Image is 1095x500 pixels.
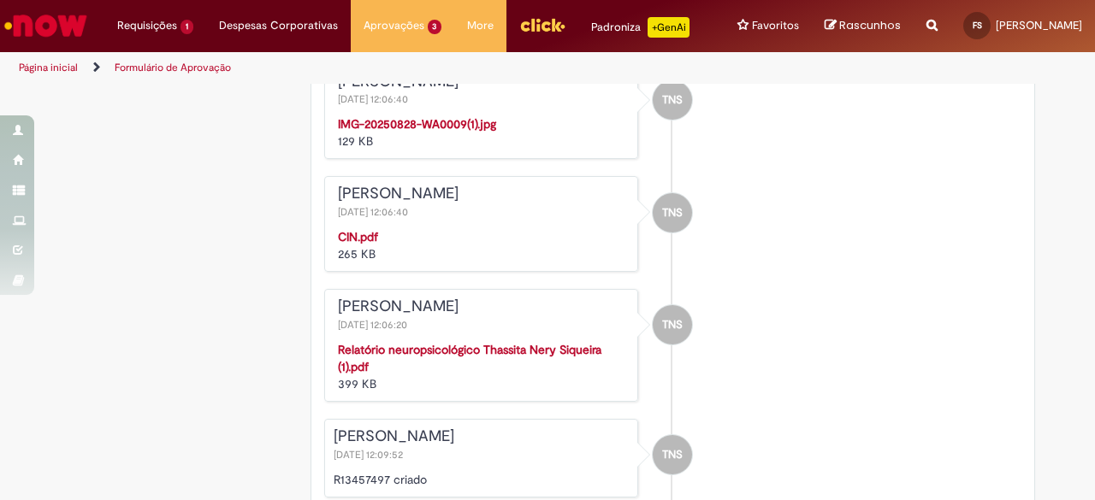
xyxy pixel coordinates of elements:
[324,419,1022,497] li: Thassita Nery Siqueira
[752,17,799,34] span: Favoritos
[519,12,565,38] img: click_logo_yellow_360x200.png
[467,17,494,34] span: More
[662,79,683,121] span: TNS
[653,80,692,120] div: Thassita Nery Siqueira
[653,435,692,474] div: Thassita Nery Siqueira
[662,434,683,475] span: TNS
[117,17,177,34] span: Requisições
[181,20,193,34] span: 1
[825,18,901,34] a: Rascunhos
[219,17,338,34] span: Despesas Corporativas
[591,17,690,38] div: Padroniza
[653,305,692,344] div: Thassita Nery Siqueira
[973,20,982,31] span: FS
[839,17,901,33] span: Rascunhos
[338,342,601,374] a: Relatório neuropsicológico Thassita Nery Siqueira (1).pdf
[334,448,406,462] span: [DATE] 12:09:52
[13,52,717,84] ul: Trilhas de página
[653,193,692,232] div: Thassita Nery Siqueira
[648,17,690,38] p: +GenAi
[364,17,424,34] span: Aprovações
[19,61,78,74] a: Página inicial
[338,205,411,219] span: [DATE] 12:06:40
[334,428,630,445] div: [PERSON_NAME]
[338,116,496,132] a: IMG-20250828-WA0009(1).jpg
[2,9,90,43] img: ServiceNow
[334,471,630,488] p: R13457497 criado
[996,18,1082,32] span: [PERSON_NAME]
[428,20,442,34] span: 3
[115,61,231,74] a: Formulário de Aprovação
[662,304,683,345] span: TNS
[338,298,630,315] div: [PERSON_NAME]
[338,318,411,332] span: [DATE] 12:06:20
[338,185,630,203] div: [PERSON_NAME]
[338,341,630,392] div: 399 KB
[338,229,378,244] a: CIN.pdf
[338,92,411,106] span: [DATE] 12:06:40
[338,228,630,262] div: 265 KB
[662,192,683,233] span: TNS
[338,115,630,150] div: 129 KB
